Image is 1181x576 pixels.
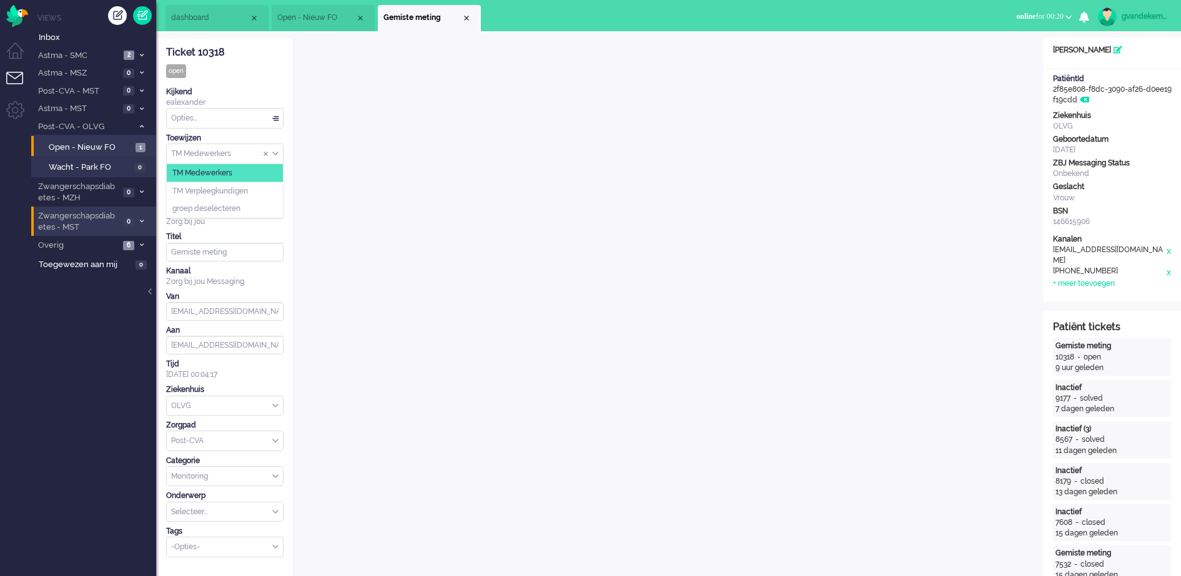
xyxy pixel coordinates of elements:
[1080,393,1103,404] div: solved
[123,241,134,250] span: 6
[1072,434,1082,445] div: -
[383,12,462,23] span: Gemiste meting
[1055,363,1169,373] div: 9 uur geleden
[167,164,283,182] li: TM Medewerkers
[1165,245,1172,266] div: x
[166,384,284,395] div: Ziekenhuis
[166,291,284,302] div: Van
[1009,7,1079,26] button: onlinefor 00:20
[1016,12,1035,21] span: online
[37,12,156,23] li: Views
[249,13,259,23] div: Close tab
[5,5,725,27] body: Rich Text Area. Press ALT-0 for help.
[166,420,284,431] div: Zorgpad
[123,69,134,78] span: 0
[1082,434,1105,445] div: solved
[49,142,132,154] span: Open - Nieuw FO
[166,5,269,31] li: Dashboard
[1070,393,1080,404] div: -
[378,5,481,31] li: 10318
[1122,10,1169,22] div: gvandekempe
[36,240,119,251] span: Overig
[1055,507,1169,517] div: Inactief
[1055,476,1071,487] div: 8179
[1071,559,1080,570] div: -
[1055,383,1169,393] div: Inactief
[1055,517,1072,528] div: 7608
[1055,487,1169,497] div: 13 dagen geleden
[136,260,147,270] span: 0
[1053,168,1172,179] div: Onbekend
[39,259,132,271] span: Toegewezen aan mij
[1074,352,1084,363] div: -
[108,6,127,25] div: Creëer ticket
[166,266,284,276] div: Kanaal
[166,456,284,466] div: Categorie
[1055,559,1071,570] div: 7532
[36,67,119,79] span: Astma - MSZ
[1055,446,1169,456] div: 11 dagen geleden
[1053,193,1172,203] div: Vrouw
[6,72,34,100] li: Tickets menu
[6,5,28,27] img: flow_omnibird.svg
[1053,266,1165,278] div: [PHONE_NUMBER]
[166,97,284,108] div: ealexander
[1053,206,1172,217] div: BSN
[166,232,284,242] div: Titel
[1044,45,1181,56] div: [PERSON_NAME]
[1053,234,1172,245] div: Kanalen
[172,185,248,196] span: TM Verpleegkundigen
[36,140,155,154] a: Open - Nieuw FO 1
[272,5,375,31] li: View
[1071,476,1080,487] div: -
[36,103,119,115] span: Astma - MST
[1053,320,1172,334] div: Patiënt tickets
[123,86,134,95] span: 0
[1055,434,1072,445] div: 8567
[136,143,146,152] span: 1
[166,491,284,501] div: Onderwerp
[166,325,284,336] div: Aan
[39,32,156,44] span: Inbox
[36,160,155,173] a: Wacht - Park FO 0
[1016,12,1064,21] span: for 00:20
[1044,74,1181,105] div: 2f85e808-f8dc-3090-af26-d0ee19f19cdd
[1095,7,1169,26] a: gvandekempe
[166,144,284,164] div: Assign Group
[1055,528,1169,539] div: 15 dagen geleden
[1053,74,1172,84] div: PatiëntId
[167,200,283,218] li: groep deselecteren
[1053,158,1172,168] div: ZBJ Messaging Status
[1053,245,1165,266] div: [EMAIL_ADDRESS][DOMAIN_NAME]
[6,8,28,17] a: Omnidesk
[1080,476,1104,487] div: closed
[1055,424,1169,434] div: Inactief (3)
[1055,352,1074,363] div: 10318
[172,168,232,178] span: TM Medewerkers
[134,163,146,172] span: 0
[1165,266,1172,278] div: x
[1053,182,1172,192] div: Geslacht
[1072,517,1082,528] div: -
[36,257,156,271] a: Toegewezen aan mij 0
[1053,217,1172,227] div: 146615906
[166,133,284,144] div: Toewijzen
[1082,517,1105,528] div: closed
[1055,341,1169,351] div: Gemiste meting
[124,51,134,60] span: 2
[123,104,134,114] span: 0
[123,217,134,227] span: 0
[1009,4,1079,31] li: onlinefor 00:20
[166,359,284,380] div: [DATE] 00:04:17
[49,162,131,173] span: Wacht - Park FO
[1055,404,1169,414] div: 7 dagen geleden
[1080,559,1104,570] div: closed
[166,217,284,227] div: Zorg bij jou
[1053,145,1172,155] div: [DATE]
[36,50,120,62] span: Astma - SMC
[1053,110,1172,121] div: Ziekenhuis
[462,13,472,23] div: Close tab
[123,188,134,197] span: 0
[355,13,365,23] div: Close tab
[1053,134,1172,145] div: Geboortedatum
